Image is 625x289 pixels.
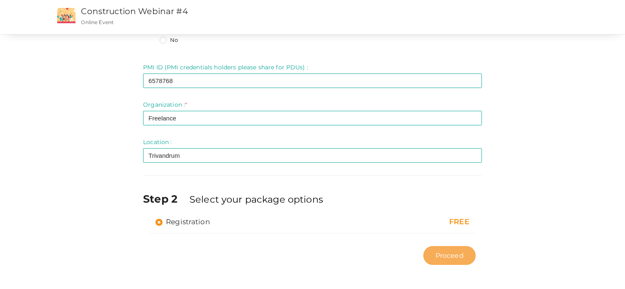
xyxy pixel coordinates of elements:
div: FREE [375,217,469,228]
label: Organization : [143,100,187,109]
label: Location : [143,138,172,146]
p: Online Event [81,19,394,26]
label: Registration [156,217,210,227]
label: PMI ID (PMI credentials holders please share for PDUs) : [143,63,308,71]
button: Proceed [423,246,476,265]
label: Select your package options [190,193,323,206]
a: Construction Webinar #4 [81,6,188,16]
img: event2.png [57,8,75,23]
label: Step 2 [143,191,188,206]
label: No [160,36,178,44]
span: Proceed [435,251,464,260]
